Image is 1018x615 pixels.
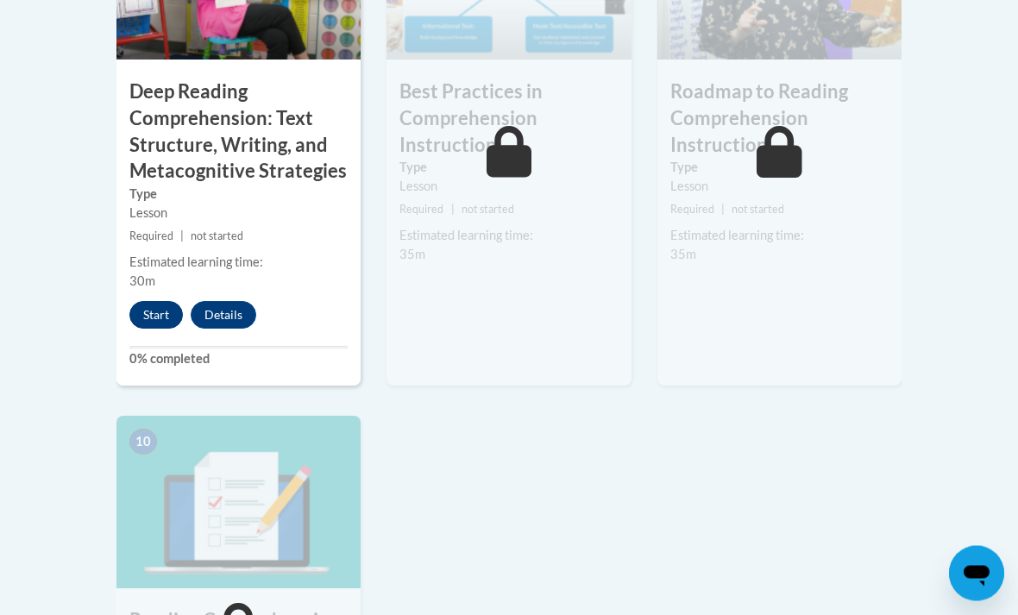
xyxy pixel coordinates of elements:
[116,417,361,589] img: Course Image
[399,204,443,217] span: Required
[129,204,348,223] div: Lesson
[670,178,889,197] div: Lesson
[657,79,902,159] h3: Roadmap to Reading Comprehension Instruction
[670,159,889,178] label: Type
[191,230,243,243] span: not started
[399,248,425,262] span: 35m
[180,230,184,243] span: |
[129,302,183,329] button: Start
[721,204,725,217] span: |
[386,79,631,159] h3: Best Practices in Comprehension Instruction
[129,350,348,369] label: 0% completed
[191,302,256,329] button: Details
[399,159,618,178] label: Type
[129,230,173,243] span: Required
[670,248,696,262] span: 35m
[732,204,784,217] span: not started
[129,274,155,289] span: 30m
[462,204,514,217] span: not started
[399,227,618,246] div: Estimated learning time:
[670,227,889,246] div: Estimated learning time:
[129,185,348,204] label: Type
[451,204,455,217] span: |
[116,79,361,185] h3: Deep Reading Comprehension: Text Structure, Writing, and Metacognitive Strategies
[129,254,348,273] div: Estimated learning time:
[399,178,618,197] div: Lesson
[129,430,157,455] span: 10
[949,546,1004,601] iframe: Button to launch messaging window
[670,204,714,217] span: Required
